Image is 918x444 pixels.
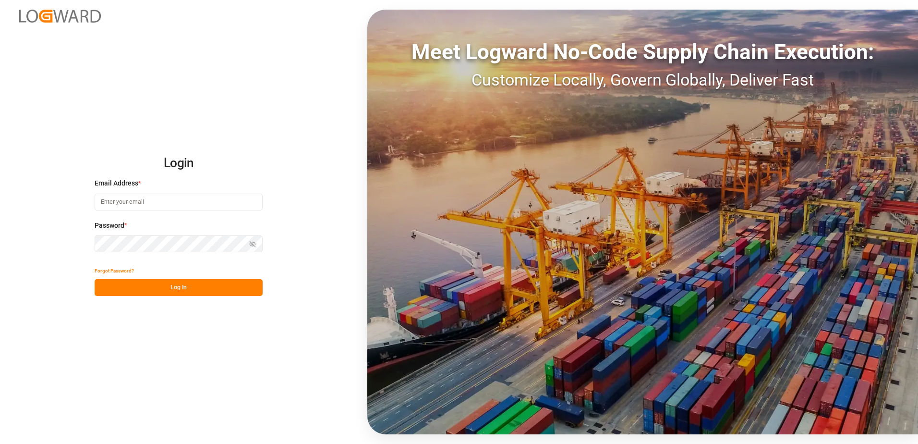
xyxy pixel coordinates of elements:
[95,262,134,279] button: Forgot Password?
[367,68,918,92] div: Customize Locally, Govern Globally, Deliver Fast
[95,148,263,179] h2: Login
[367,36,918,68] div: Meet Logward No-Code Supply Chain Execution:
[95,178,138,188] span: Email Address
[19,10,101,23] img: Logward_new_orange.png
[95,221,124,231] span: Password
[95,194,263,210] input: Enter your email
[95,279,263,296] button: Log In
